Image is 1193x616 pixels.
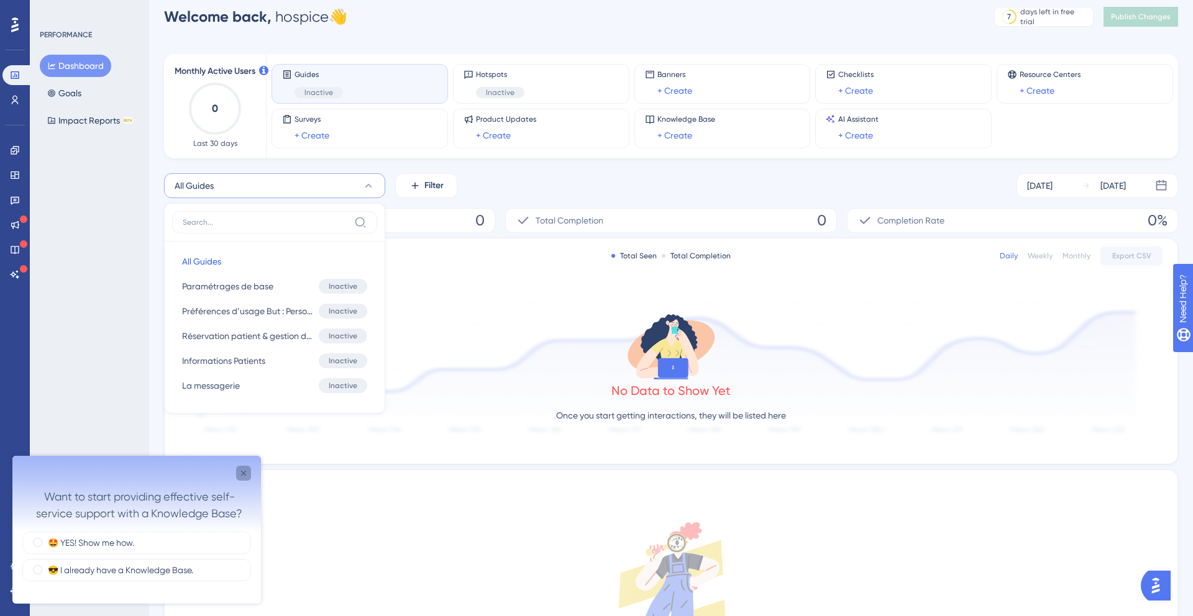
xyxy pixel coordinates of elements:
[1063,251,1090,261] div: Monthly
[295,70,343,79] span: Guides
[164,7,347,27] div: hospice 👋
[29,3,78,18] span: Need Help?
[476,114,536,124] span: Product Updates
[40,82,89,104] button: Goals
[1020,83,1054,98] a: + Create
[662,251,731,261] div: Total Completion
[122,117,134,124] div: BETA
[172,373,377,398] button: La messagerieInactive
[556,408,786,423] p: Once you start getting interactions, they will be listed here
[657,83,692,98] a: + Create
[329,356,357,366] span: Inactive
[1111,12,1171,22] span: Publish Changes
[182,328,314,343] span: Réservation patient & gestion des RDV
[1007,12,1011,22] div: 7
[40,30,92,40] div: PERFORMANCE
[193,138,237,148] span: Last 30 days
[172,348,377,373] button: Informations PatientsInactive
[1020,70,1081,79] span: Resource Centers
[1104,7,1178,27] button: Publish Changes
[1100,178,1126,193] div: [DATE]
[329,281,357,291] span: Inactive
[329,306,357,316] span: Inactive
[424,178,444,193] span: Filter
[212,102,218,114] text: 0
[329,331,357,341] span: Inactive
[838,83,873,98] a: + Create
[172,249,377,274] button: All Guides
[657,128,692,143] a: + Create
[164,173,385,198] button: All Guides
[182,304,314,319] span: Préférences d’usage But : Personnaliser l’affichage et les options de travail.
[40,55,111,77] button: Dashboard
[12,456,261,604] iframe: UserGuiding Survey
[486,88,514,97] span: Inactive
[1028,251,1053,261] div: Weekly
[40,109,141,132] button: Impact ReportsBETA
[838,128,873,143] a: + Create
[304,88,333,97] span: Inactive
[329,381,357,391] span: Inactive
[657,70,692,79] span: Banners
[175,64,255,79] span: Monthly Active Users
[817,211,826,230] span: 0
[295,114,329,124] span: Surveys
[295,128,329,143] a: + Create
[657,114,715,124] span: Knowledge Base
[1000,251,1018,261] div: Daily
[611,382,731,399] div: No Data to Show Yet
[175,178,214,193] span: All Guides
[172,324,377,348] button: Réservation patient & gestion des RDVInactive
[611,251,657,261] div: Total Seen
[475,211,485,230] span: 0
[182,254,221,269] span: All Guides
[476,128,511,143] a: + Create
[1100,246,1163,266] button: Export CSV
[395,173,457,198] button: Filter
[838,114,879,124] span: AI Assistant
[1020,7,1089,27] div: days left in free trial
[1141,567,1178,604] iframe: UserGuiding AI Assistant Launcher
[164,7,272,25] span: Welcome back,
[1027,178,1053,193] div: [DATE]
[1148,211,1168,230] span: 0%
[172,274,377,299] button: Paramétrages de baseInactive
[476,70,524,79] span: Hotspots
[182,378,240,393] span: La messagerie
[1112,251,1151,261] span: Export CSV
[182,279,273,294] span: Paramétrages de base
[838,70,874,79] span: Checklists
[182,353,265,368] span: Informations Patients
[183,217,349,227] input: Search...
[536,213,603,228] span: Total Completion
[172,299,377,324] button: Préférences d’usage But : Personnaliser l’affichage et les options de travail.Inactive
[877,213,944,228] span: Completion Rate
